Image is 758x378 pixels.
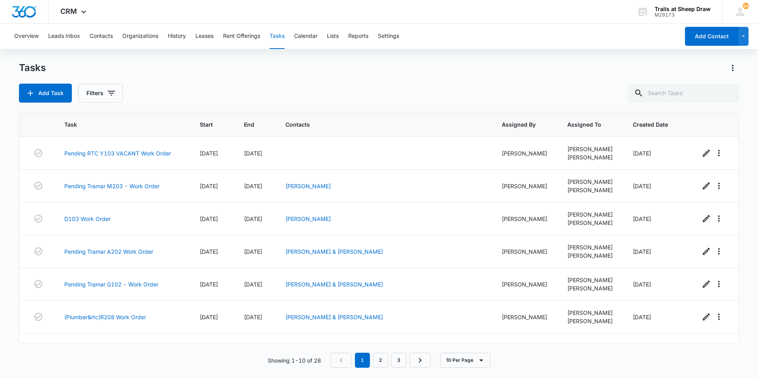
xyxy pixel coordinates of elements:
span: [DATE] [200,215,218,222]
span: 34 [743,3,749,9]
span: End [244,120,255,129]
a: Pending RTC Y103 VACANT Work Order [64,149,171,157]
a: [PERSON_NAME] & [PERSON_NAME] [285,248,383,255]
span: [DATE] [244,150,262,157]
button: Lists [327,24,339,49]
span: Contacts [285,120,471,129]
div: [PERSON_NAME] [502,280,548,288]
a: [PERSON_NAME] [285,183,331,189]
div: [PERSON_NAME] [567,210,614,219]
span: [DATE] [200,281,218,288]
a: Pending Tramar G102 - Work Order [64,280,158,288]
div: [PERSON_NAME] [567,276,614,284]
a: (Plumber&rtc)R208 Work Order [64,313,146,321]
a: Next Page [409,353,431,368]
input: Search Tasks [628,84,739,103]
span: [DATE] [633,314,651,320]
span: [DATE] [633,215,651,222]
a: Pending Tramar M203 - Work Order [64,182,159,190]
div: [PERSON_NAME] [502,182,548,190]
a: Pending Tramar A202 Work Order [64,247,153,256]
div: [PERSON_NAME] [567,341,614,350]
span: [DATE] [633,281,651,288]
div: [PERSON_NAME] [567,251,614,260]
span: Task [64,120,169,129]
div: account id [655,12,711,18]
span: [DATE] [200,314,218,320]
span: [DATE] [200,248,218,255]
div: [PERSON_NAME] [567,153,614,161]
button: Settings [378,24,399,49]
button: Contacts [90,24,113,49]
a: [PERSON_NAME] & [PERSON_NAME] [285,314,383,320]
h1: Tasks [19,62,46,74]
span: [DATE] [244,281,262,288]
span: [DATE] [200,183,218,189]
button: Tasks [270,24,285,49]
div: [PERSON_NAME] [567,243,614,251]
div: [PERSON_NAME] [567,284,614,292]
button: Add Contact [685,27,738,46]
span: CRM [60,7,77,15]
a: D103 Work Order [64,215,111,223]
div: [PERSON_NAME] [502,313,548,321]
div: [PERSON_NAME] [567,309,614,317]
span: [DATE] [244,183,262,189]
button: Calendar [294,24,317,49]
button: Actions [726,62,739,74]
div: [PERSON_NAME] [567,219,614,227]
p: Showing 1-10 of 28 [268,356,321,365]
div: account name [655,6,711,12]
div: [PERSON_NAME] [567,317,614,325]
button: Rent Offerings [223,24,260,49]
span: [DATE] [244,215,262,222]
span: [DATE] [633,248,651,255]
em: 1 [355,353,370,368]
span: Assigned To [567,120,602,129]
button: 10 Per Page [440,353,490,368]
div: [PERSON_NAME] [567,145,614,153]
div: [PERSON_NAME] [502,149,548,157]
button: Add Task [19,84,72,103]
a: [PERSON_NAME] & [PERSON_NAME] [285,281,383,288]
button: Reports [348,24,368,49]
div: notifications count [743,3,749,9]
div: [PERSON_NAME] [502,215,548,223]
div: [PERSON_NAME] [567,186,614,194]
span: Assigned By [502,120,537,129]
button: Organizations [122,24,158,49]
span: [DATE] [633,150,651,157]
div: [PERSON_NAME] [567,178,614,186]
span: [DATE] [244,248,262,255]
button: Leases [195,24,214,49]
span: Start [200,120,214,129]
a: Page 2 [373,353,388,368]
button: Filters [78,84,123,103]
div: [PERSON_NAME] [502,247,548,256]
button: Overview [14,24,39,49]
button: Leads Inbox [48,24,80,49]
a: Page 3 [391,353,406,368]
span: Created Date [633,120,669,129]
span: [DATE] [200,150,218,157]
a: [PERSON_NAME] [285,215,331,222]
span: [DATE] [244,314,262,320]
span: [DATE] [633,183,651,189]
button: History [168,24,186,49]
nav: Pagination [330,353,431,368]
